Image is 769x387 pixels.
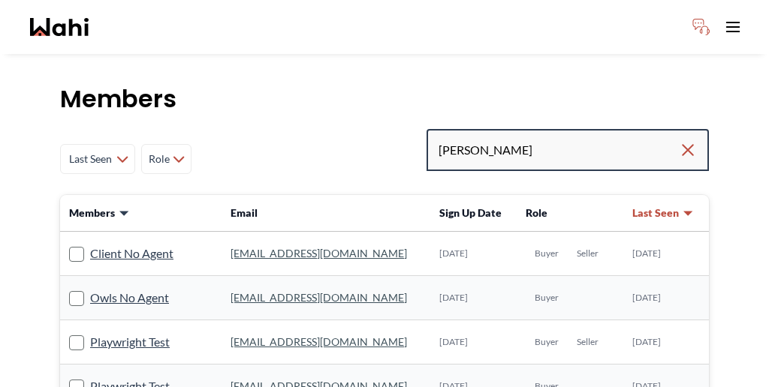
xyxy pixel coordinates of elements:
span: Last Seen [67,145,113,172]
span: Role [148,145,170,172]
td: [DATE] [623,232,709,276]
span: Members [69,205,115,220]
td: [DATE] [623,320,709,364]
td: [DATE] [623,276,709,320]
span: Buyer [535,336,559,348]
a: [EMAIL_ADDRESS][DOMAIN_NAME] [231,291,407,304]
span: Seller [577,336,599,348]
h1: Members [60,84,709,114]
span: Buyer [535,292,559,304]
td: [DATE] [430,276,517,320]
a: Client No Agent [90,244,173,263]
span: Role [526,206,547,219]
a: [EMAIL_ADDRESS][DOMAIN_NAME] [231,335,407,348]
span: Email [231,206,258,219]
a: [EMAIL_ADDRESS][DOMAIN_NAME] [231,247,407,259]
button: Last Seen [632,205,694,220]
span: Sign Up Date [439,206,502,219]
a: Playwright Test [90,332,170,352]
span: Buyer [535,247,559,259]
td: [DATE] [430,320,517,364]
button: Members [69,205,130,220]
span: Last Seen [632,205,679,220]
span: Seller [577,247,599,259]
button: Toggle open navigation menu [718,12,748,42]
a: Wahi homepage [30,18,89,36]
button: Clear search [679,136,697,163]
a: Owls No Agent [90,288,169,307]
td: [DATE] [430,232,517,276]
input: Search input [439,136,679,163]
